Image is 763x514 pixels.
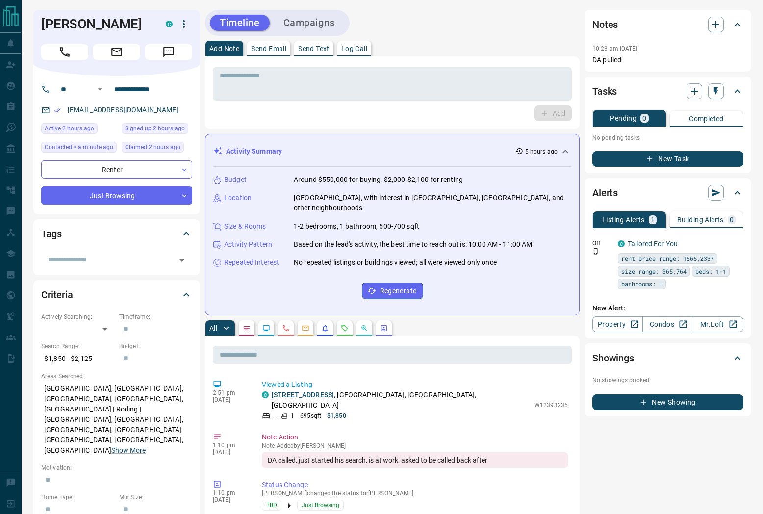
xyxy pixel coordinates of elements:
[592,350,634,366] h2: Showings
[262,324,270,332] svg: Lead Browsing Activity
[41,160,192,179] div: Renter
[693,316,743,332] a: Mr.Loft
[274,15,345,31] button: Campaigns
[41,351,114,367] p: $1,850 - $2,125
[294,239,533,250] p: Based on the lead's activity, the best time to reach out is: 10:00 AM - 11:00 AM
[341,324,349,332] svg: Requests
[628,240,678,248] a: Tailored For You
[213,496,247,503] p: [DATE]
[592,303,743,313] p: New Alert:
[621,266,687,276] span: size range: 365,764
[262,391,269,398] div: condos.ca
[294,221,419,231] p: 1-2 bedrooms, 1 bathroom, 500-700 sqft
[213,442,247,449] p: 1:10 pm
[68,106,178,114] a: [EMAIL_ADDRESS][DOMAIN_NAME]
[226,146,282,156] p: Activity Summary
[262,490,568,497] p: [PERSON_NAME] changed the status for [PERSON_NAME]
[41,226,61,242] h2: Tags
[592,17,618,32] h2: Notes
[119,312,192,321] p: Timeframe:
[224,257,279,268] p: Repeated Interest
[41,123,117,137] div: Tue Sep 16 2025
[362,283,423,299] button: Regenerate
[302,324,309,332] svg: Emails
[294,257,497,268] p: No repeated listings or buildings viewed; all were viewed only once
[145,44,192,60] span: Message
[592,79,743,103] div: Tasks
[251,45,286,52] p: Send Email
[45,124,94,133] span: Active 2 hours ago
[243,324,251,332] svg: Notes
[294,175,463,185] p: Around $550,000 for buying, $2,000-$2,100 for renting
[41,312,114,321] p: Actively Searching:
[610,115,636,122] p: Pending
[41,186,192,205] div: Just Browsing
[41,283,192,307] div: Criteria
[677,216,724,223] p: Building Alerts
[41,381,192,459] p: [GEOGRAPHIC_DATA], [GEOGRAPHIC_DATA], [GEOGRAPHIC_DATA], [GEOGRAPHIC_DATA], [GEOGRAPHIC_DATA] | R...
[592,83,617,99] h2: Tasks
[274,411,275,420] p: -
[618,240,625,247] div: condos.ca
[642,316,693,332] a: Condos
[41,142,117,155] div: Tue Sep 16 2025
[602,216,645,223] p: Listing Alerts
[592,248,599,255] svg: Push Notification Only
[209,45,239,52] p: Add Note
[41,493,114,502] p: Home Type:
[730,216,734,223] p: 0
[695,266,726,276] span: beds: 1-1
[119,342,192,351] p: Budget:
[592,130,743,145] p: No pending tasks
[122,142,192,155] div: Tue Sep 16 2025
[298,45,330,52] p: Send Text
[119,493,192,502] p: Min Size:
[262,442,568,449] p: Note Added by [PERSON_NAME]
[689,115,724,122] p: Completed
[262,480,568,490] p: Status Change
[592,185,618,201] h2: Alerts
[360,324,368,332] svg: Opportunities
[262,432,568,442] p: Note Action
[213,389,247,396] p: 2:51 pm
[272,390,530,411] p: , [GEOGRAPHIC_DATA], [GEOGRAPHIC_DATA], [GEOGRAPHIC_DATA]
[592,394,743,410] button: New Showing
[592,151,743,167] button: New Task
[175,254,189,267] button: Open
[224,239,272,250] p: Activity Pattern
[122,123,192,137] div: Tue Sep 16 2025
[224,221,266,231] p: Size & Rooms
[41,222,192,246] div: Tags
[125,124,185,133] span: Signed up 2 hours ago
[213,396,247,403] p: [DATE]
[621,279,662,289] span: bathrooms: 1
[592,316,643,332] a: Property
[41,342,114,351] p: Search Range:
[592,346,743,370] div: Showings
[327,411,346,420] p: $1,850
[534,401,568,410] p: W12393235
[262,380,568,390] p: Viewed a Listing
[125,142,180,152] span: Claimed 2 hours ago
[592,239,612,248] p: Off
[592,181,743,205] div: Alerts
[41,16,151,32] h1: [PERSON_NAME]
[41,44,88,60] span: Call
[302,500,339,510] span: Just Browsing
[341,45,367,52] p: Log Call
[266,500,277,510] span: TBD
[93,44,140,60] span: Email
[282,324,290,332] svg: Calls
[213,449,247,456] p: [DATE]
[209,325,217,332] p: All
[592,376,743,385] p: No showings booked
[54,107,61,114] svg: Email Verified
[262,452,568,468] div: DA called, just started his search, is at work, asked to be called back after
[224,175,247,185] p: Budget
[213,142,571,160] div: Activity Summary5 hours ago
[321,324,329,332] svg: Listing Alerts
[380,324,388,332] svg: Agent Actions
[651,216,655,223] p: 1
[642,115,646,122] p: 0
[592,45,637,52] p: 10:23 am [DATE]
